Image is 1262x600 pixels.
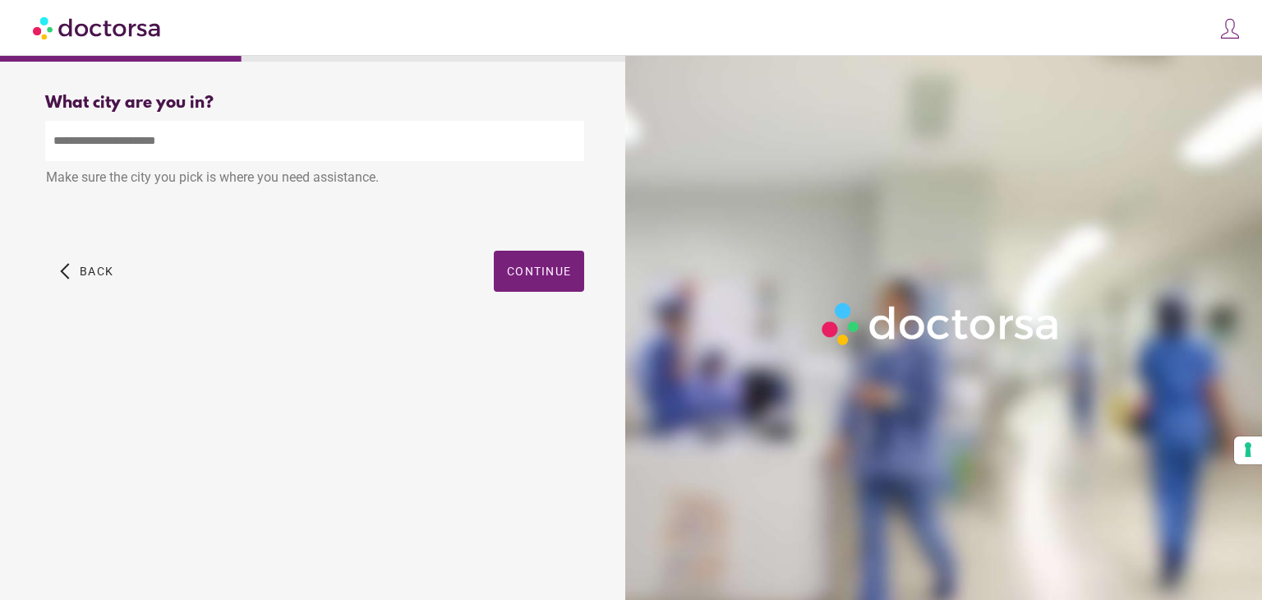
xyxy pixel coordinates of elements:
span: Continue [507,265,571,278]
span: Back [80,265,113,278]
img: Doctorsa.com [33,9,163,46]
div: Make sure the city you pick is where you need assistance. [45,161,584,197]
div: What city are you in? [45,94,584,113]
button: Continue [494,251,584,292]
button: arrow_back_ios Back [53,251,120,292]
button: Your consent preferences for tracking technologies [1234,436,1262,464]
img: Logo-Doctorsa-trans-White-partial-flat.png [815,296,1067,352]
img: icons8-customer-100.png [1218,17,1241,40]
